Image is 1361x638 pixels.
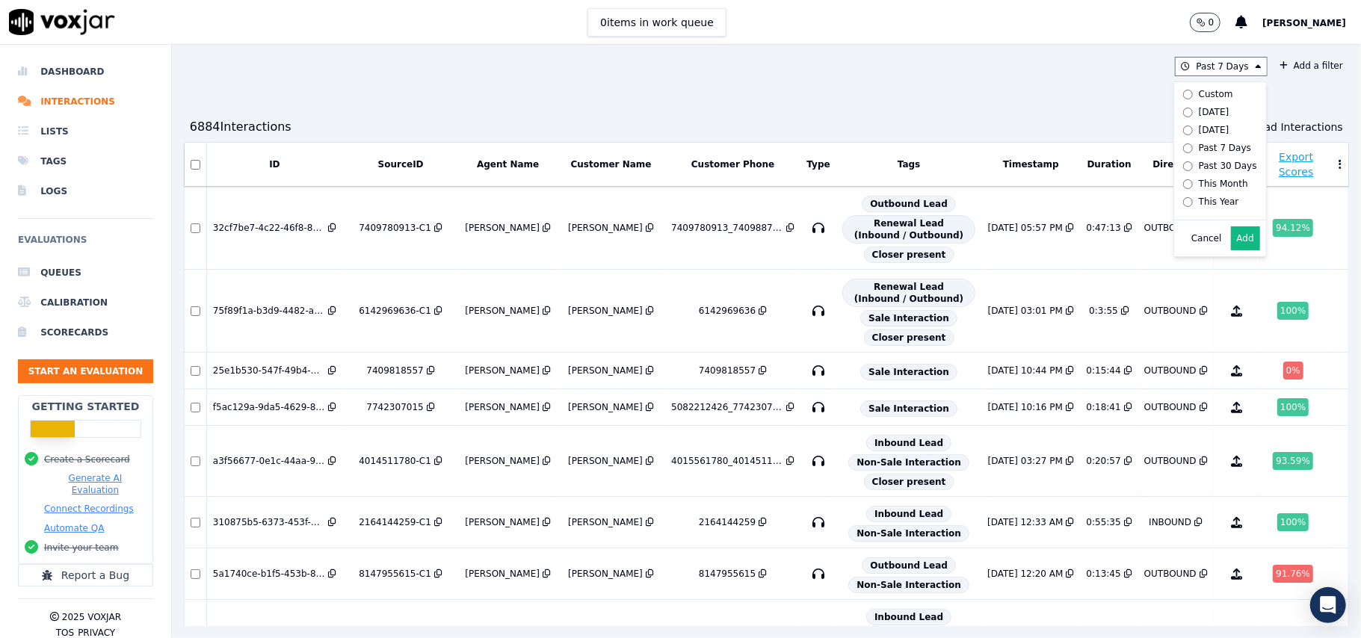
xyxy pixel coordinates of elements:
[864,329,954,346] span: Closer present
[1087,365,1121,377] div: 0:15:44
[1209,16,1215,28] p: 0
[1199,124,1229,136] div: [DATE]
[359,222,431,234] div: 7409780913-C1
[213,305,325,317] div: 75f89f1a-b3d9-4482-a44f-b6f29530a027
[807,158,830,170] button: Type
[866,435,951,451] span: Inbound Lead
[31,399,139,414] h2: Getting Started
[1283,362,1303,380] div: 0 %
[671,455,783,467] div: 4015561780_4014511780
[1273,565,1313,583] div: 91.76 %
[1190,13,1221,32] button: 0
[1183,143,1193,153] input: Past 7 Days
[866,506,951,522] span: Inbound Lead
[213,516,325,528] div: 310875b5-6373-453f-b5ff-a812c9a1c54f
[848,577,969,593] span: Non-Sale Interaction
[18,117,153,146] a: Lists
[987,516,1063,528] div: [DATE] 12:33 AM
[1087,455,1121,467] div: 0:20:57
[18,146,153,176] a: Tags
[842,279,975,307] span: Renewal Lead (Inbound / Outbound)
[1087,516,1121,528] div: 0:55:35
[988,222,1063,234] div: [DATE] 05:57 PM
[1191,232,1222,244] button: Cancel
[860,364,957,380] span: Sale Interaction
[1144,568,1197,580] div: OUTBOUND
[465,568,540,580] div: [PERSON_NAME]
[18,231,153,258] h6: Evaluations
[699,568,756,580] div: 8147955615
[1144,365,1197,377] div: OUTBOUND
[18,359,153,383] button: Start an Evaluation
[860,400,957,417] span: Sale Interaction
[842,215,975,244] span: Renewal Lead (Inbound / Outbound)
[213,222,325,234] div: 32cf7be7-4c22-46f8-8b18-1b564a22157a
[1199,88,1233,100] div: Custom
[568,222,643,234] div: [PERSON_NAME]
[18,258,153,288] a: Queues
[1224,120,1343,134] button: Upload Interactions
[1273,219,1313,237] div: 94.12 %
[359,516,431,528] div: 2164144259-C1
[359,305,431,317] div: 6142969636-C1
[1003,158,1059,170] button: Timestamp
[18,57,153,87] a: Dashboard
[18,288,153,318] a: Calibration
[1144,455,1197,467] div: OUTBOUND
[359,568,431,580] div: 8147955615-C1
[699,365,756,377] div: 7409818557
[1183,197,1193,207] input: This Year
[1087,568,1121,580] div: 0:13:45
[1087,158,1132,170] button: Duration
[190,118,291,136] div: 6884 Interaction s
[1087,401,1121,413] div: 0:18:41
[1190,13,1236,32] button: 0
[864,474,954,490] span: Closer present
[587,8,726,37] button: 0items in work queue
[864,247,954,263] span: Closer present
[1183,126,1193,135] input: [DATE]
[898,158,920,170] button: Tags
[671,401,783,413] div: 5082212426_7742307015
[465,516,540,528] div: [PERSON_NAME]
[1262,18,1346,28] span: [PERSON_NAME]
[44,522,104,534] button: Automate QA
[671,222,783,234] div: 7409780913_7409887408
[1267,149,1325,179] button: Export Scores
[1089,305,1118,317] div: 0:3:55
[568,455,643,467] div: [PERSON_NAME]
[1175,57,1268,76] button: Past 7 Days Custom [DATE] [DATE] Past 7 Days Past 30 Days This Month This Year Cancel Add
[1144,401,1197,413] div: OUTBOUND
[44,542,118,554] button: Invite your team
[1310,587,1346,623] div: Open Intercom Messenger
[1277,398,1309,416] div: 100 %
[18,318,153,347] a: Scorecards
[1273,452,1313,470] div: 93.59 %
[1199,142,1251,154] div: Past 7 Days
[44,503,134,515] button: Connect Recordings
[213,568,325,580] div: 5a1740ce-b1f5-453b-8d0f-bbaf3148c35b
[1199,196,1239,208] div: This Year
[1183,161,1193,171] input: Past 30 Days
[359,455,431,467] div: 4014511780-C1
[213,401,325,413] div: f5ac129a-9da5-4629-88d5-ff08f9f86aad
[1241,120,1343,134] span: Upload Interactions
[987,568,1063,580] div: [DATE] 12:20 AM
[866,609,951,625] span: Inbound Lead
[477,158,539,170] button: Agent Name
[568,568,643,580] div: [PERSON_NAME]
[1199,178,1248,190] div: This Month
[568,401,643,413] div: [PERSON_NAME]
[1274,57,1349,75] button: Add a filter
[18,176,153,206] a: Logs
[465,365,540,377] div: [PERSON_NAME]
[862,557,956,574] span: Outbound Lead
[848,525,969,542] span: Non-Sale Interaction
[1199,106,1229,118] div: [DATE]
